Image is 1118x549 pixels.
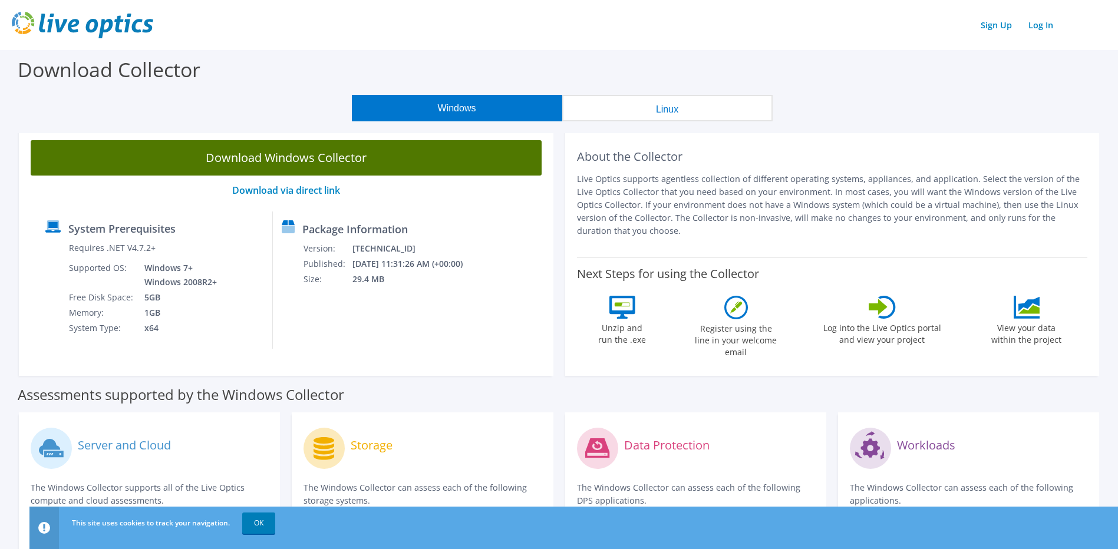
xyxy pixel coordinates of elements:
td: System Type: [68,320,136,336]
td: Supported OS: [68,260,136,290]
label: Unzip and run the .exe [595,319,649,346]
label: Package Information [302,223,408,235]
label: Download Collector [18,56,200,83]
label: Workloads [897,439,955,451]
td: Windows 7+ Windows 2008R2+ [136,260,219,290]
label: Log into the Live Optics portal and view your project [823,319,942,346]
p: The Windows Collector can assess each of the following storage systems. [304,481,541,507]
label: View your data within the project [984,319,1069,346]
button: Windows [352,95,562,121]
td: [TECHNICAL_ID] [352,241,479,256]
td: 5GB [136,290,219,305]
label: Storage [351,439,393,451]
a: Log In [1023,16,1059,34]
label: Assessments supported by the Windows Collector [18,389,344,401]
label: System Prerequisites [68,223,176,234]
label: Register using the line in your welcome email [692,319,780,358]
label: Next Steps for using the Collector [577,267,759,281]
a: Download Windows Collector [31,140,542,176]
label: Requires .NET V4.7.2+ [69,242,156,254]
span: This site uses cookies to track your navigation. [72,518,230,528]
td: 29.4 MB [352,272,479,287]
a: Sign Up [975,16,1018,34]
p: The Windows Collector supports all of the Live Optics compute and cloud assessments. [31,481,268,507]
a: OK [242,512,275,534]
td: Size: [303,272,352,287]
button: Linux [562,95,773,121]
td: Published: [303,256,352,272]
td: Free Disk Space: [68,290,136,305]
a: Download via direct link [232,184,340,197]
label: Server and Cloud [78,439,171,451]
td: 1GB [136,305,219,320]
td: Version: [303,241,352,256]
p: The Windows Collector can assess each of the following applications. [850,481,1087,507]
h2: About the Collector [577,150,1088,164]
p: Live Optics supports agentless collection of different operating systems, appliances, and applica... [577,173,1088,237]
td: [DATE] 11:31:26 AM (+00:00) [352,256,479,272]
td: x64 [136,320,219,336]
label: Data Protection [624,439,710,451]
img: live_optics_svg.svg [12,12,153,38]
p: The Windows Collector can assess each of the following DPS applications. [577,481,814,507]
td: Memory: [68,305,136,320]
